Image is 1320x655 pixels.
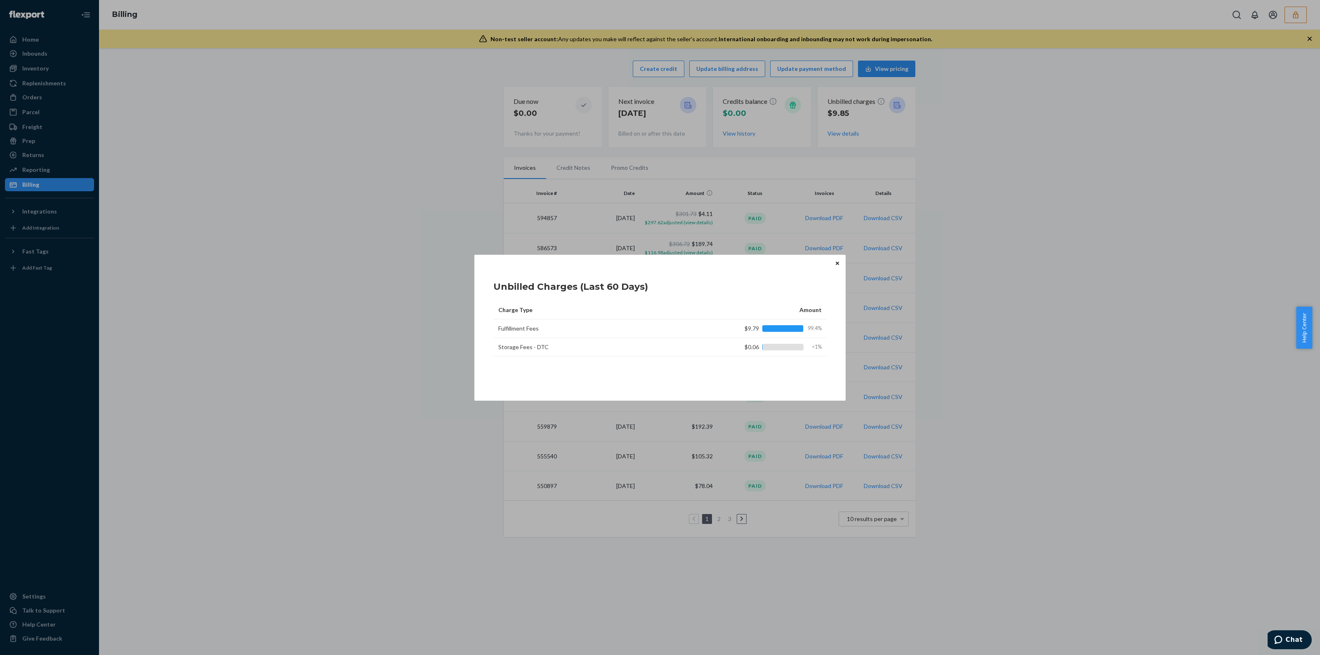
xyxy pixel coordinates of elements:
[713,343,822,351] div: $0.06
[713,324,822,333] div: $9.79
[493,301,700,319] th: Charge Type
[833,259,841,268] button: Close
[807,325,822,332] span: 99.4%
[493,338,700,357] td: Storage Fees - DTC
[18,6,35,13] span: Chat
[807,343,822,351] span: <1%
[700,301,827,319] th: Amount
[493,319,700,338] td: Fulfillment Fees
[493,280,648,293] h1: Unbilled Charges (Last 60 Days)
